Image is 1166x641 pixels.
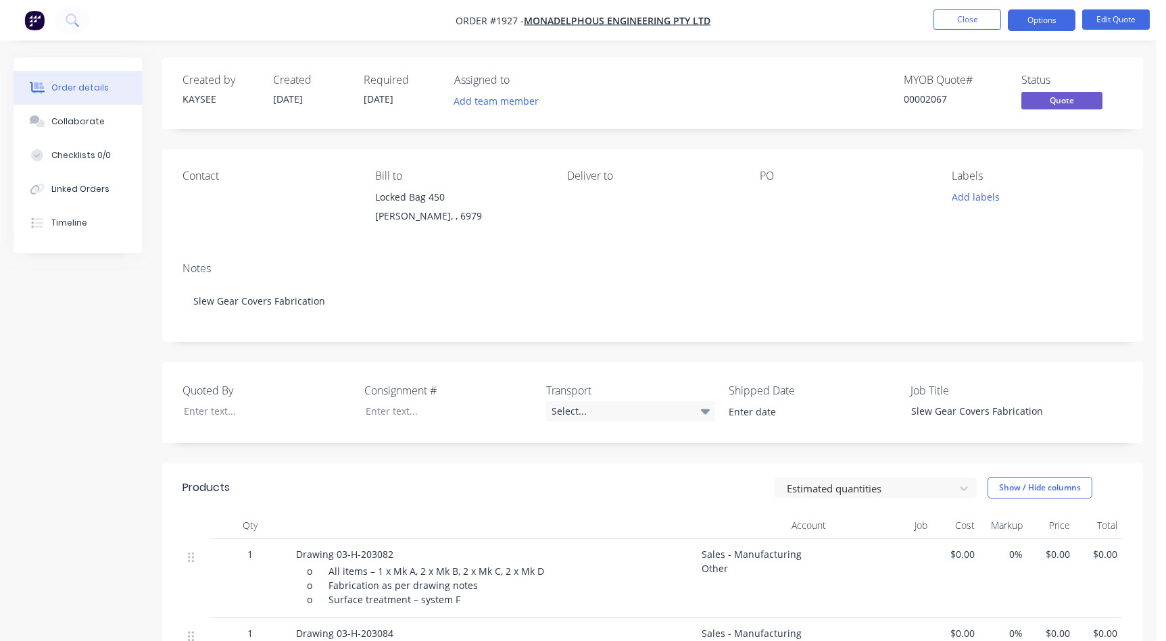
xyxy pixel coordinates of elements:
[247,547,253,561] span: 1
[183,382,351,399] label: Quoted By
[719,402,888,422] input: Enter date
[375,170,546,182] div: Bill to
[1008,9,1075,31] button: Options
[364,382,533,399] label: Consignment #
[904,74,1005,86] div: MYOB Quote #
[14,138,142,172] button: Checklists 0/0
[910,382,1079,399] label: Job Title
[296,548,393,561] span: Drawing 03-H-203082
[183,480,230,496] div: Products
[273,93,303,105] span: [DATE]
[546,401,715,421] div: Select...
[567,170,738,182] div: Deliver to
[24,10,45,30] img: Factory
[51,149,111,161] div: Checklists 0/0
[760,170,931,182] div: PO
[988,477,1092,498] button: Show / Hide columns
[944,188,1006,206] button: Add labels
[986,547,1022,561] span: 0%
[729,382,898,399] label: Shipped Date
[51,217,87,229] div: Timeline
[247,626,253,640] span: 1
[696,512,831,539] div: Account
[447,92,546,110] button: Add team member
[296,627,393,640] span: Drawing 03-H-203084
[1028,512,1075,539] div: Price
[1075,512,1123,539] div: Total
[51,82,109,94] div: Order details
[375,188,546,231] div: Locked Bag 450[PERSON_NAME], , 6979
[456,14,524,27] span: Order #1927 -
[183,74,257,86] div: Created by
[375,188,546,207] div: Locked Bag 450
[375,207,546,226] div: [PERSON_NAME], , 6979
[1081,547,1117,561] span: $0.00
[454,74,589,86] div: Assigned to
[210,512,291,539] div: Qty
[51,183,110,195] div: Linked Orders
[546,382,715,399] label: Transport
[183,280,1123,322] div: Slew Gear Covers Fabrication
[831,512,933,539] div: Job
[454,92,546,110] button: Add team member
[1034,547,1070,561] span: $0.00
[904,92,1005,106] div: 00002067
[183,262,1123,275] div: Notes
[364,93,393,105] span: [DATE]
[14,71,142,105] button: Order details
[933,512,980,539] div: Cost
[900,401,1069,421] div: Slew Gear Covers Fabrication
[14,206,142,240] button: Timeline
[952,170,1123,182] div: Labels
[364,74,438,86] div: Required
[307,565,544,606] span: o All items – 1 x Mk A, 2 x Mk B, 2 x Mk C, 2 x Mk D o Fabrication as per drawing notes o Surface...
[524,14,710,27] a: Monadelphous Engineering Pty Ltd
[273,74,347,86] div: Created
[14,105,142,138] button: Collaborate
[938,626,975,640] span: $0.00
[183,92,257,106] div: KAYSEE
[51,116,105,128] div: Collaborate
[1021,92,1102,109] span: Quote
[1021,74,1123,86] div: Status
[933,9,1001,30] button: Close
[1082,9,1150,30] button: Edit Quote
[938,547,975,561] span: $0.00
[1034,626,1070,640] span: $0.00
[14,172,142,206] button: Linked Orders
[986,626,1022,640] span: 0%
[980,512,1027,539] div: Markup
[696,539,831,618] div: Sales - Manufacturing Other
[183,170,354,182] div: Contact
[1081,626,1117,640] span: $0.00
